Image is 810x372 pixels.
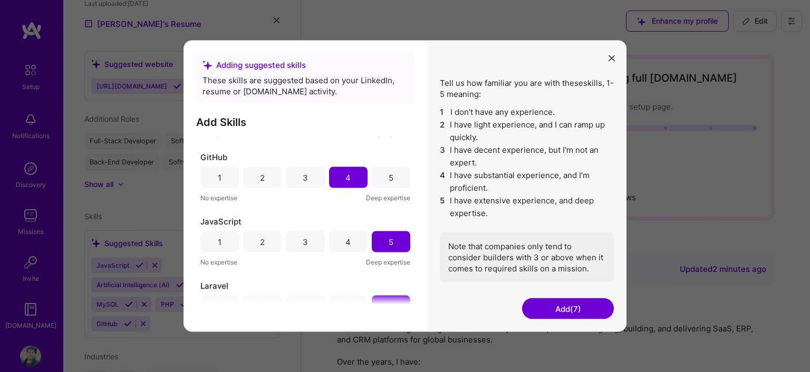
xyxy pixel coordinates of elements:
div: 4 [345,300,351,311]
div: 1 [218,172,221,183]
span: 4 [440,169,446,194]
div: 3 [303,236,308,247]
div: 4 [345,236,351,247]
div: 5 [389,300,393,311]
div: 2 [260,236,265,247]
span: Deep expertise [366,192,410,203]
span: 2 [440,119,446,144]
span: 1 [440,106,446,119]
div: 3 [303,300,308,311]
i: icon SuggestedTeams [202,60,212,70]
div: 2 [260,300,265,311]
div: 4 [345,172,351,183]
span: Laravel [200,280,228,291]
div: modal [184,41,626,332]
span: 5 [440,194,446,220]
li: I don't have any experience. [440,106,614,119]
div: Note that companies only tend to consider builders with 3 or above when it comes to required skil... [440,232,614,282]
span: GitHub [200,152,227,163]
div: 5 [389,172,393,183]
div: 3 [303,172,308,183]
span: No expertise [200,257,237,268]
li: I have light experience, and I can ramp up quickly. [440,119,614,144]
span: JavaScript [200,216,242,227]
li: I have substantial experience, and I’m proficient. [440,169,614,194]
span: No expertise [200,192,237,203]
h3: Add Skills [196,116,414,129]
i: icon Close [609,55,615,61]
button: Add(7) [522,298,614,319]
div: These skills are suggested based on your LinkedIn, resume or [DOMAIN_NAME] activity. [202,75,408,97]
span: 3 [440,144,446,169]
div: Adding suggested skills [202,60,408,71]
div: Tell us how familiar you are with these skills , 1-5 meaning: [440,77,614,282]
li: I have decent experience, but I'm not an expert. [440,144,614,169]
div: 1 [218,236,221,247]
span: Deep expertise [366,257,410,268]
div: 2 [260,172,265,183]
div: 5 [389,236,393,247]
li: I have extensive experience, and deep expertise. [440,194,614,220]
div: 1 [218,300,221,311]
